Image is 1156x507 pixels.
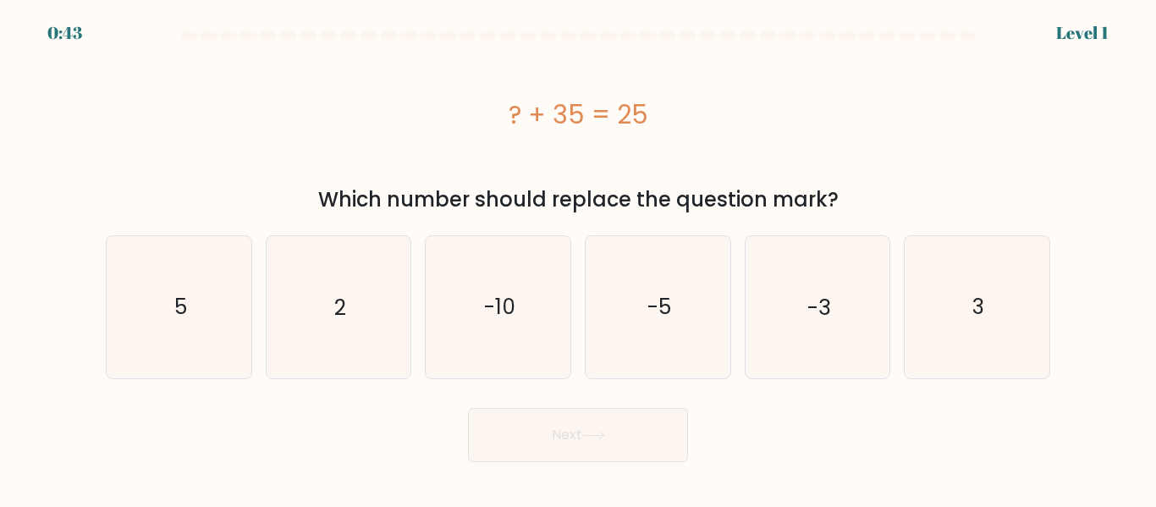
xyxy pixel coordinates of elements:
[47,20,82,46] div: 0:43
[807,292,830,322] text: -3
[334,292,346,322] text: 2
[116,185,1040,215] div: Which number should replace the question mark?
[106,96,1050,134] div: ? + 35 = 25
[647,292,671,322] text: -5
[972,292,984,322] text: 3
[468,408,688,462] button: Next
[1056,20,1109,46] div: Level 1
[173,292,186,322] text: 5
[484,292,515,322] text: -10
